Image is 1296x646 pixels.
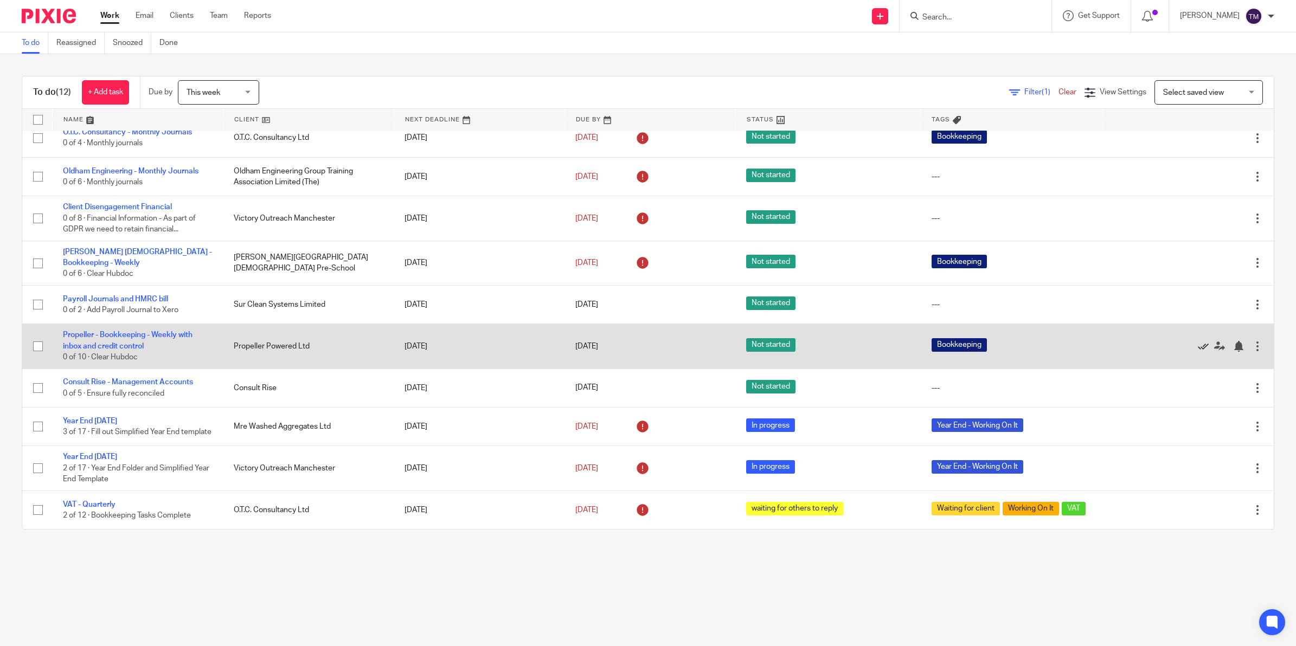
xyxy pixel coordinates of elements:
[575,464,598,472] span: [DATE]
[932,130,987,144] span: Bookkeeping
[136,10,153,21] a: Email
[63,378,193,386] a: Consult Rise - Management Accounts
[63,128,192,136] a: O.T.C. Consultancy - Monthly Journals
[575,173,598,180] span: [DATE]
[113,33,151,54] a: Snoozed
[575,423,598,430] span: [DATE]
[746,502,843,515] span: waiting for others to reply
[394,369,564,407] td: [DATE]
[63,203,172,211] a: Client Disengagement Financial
[223,157,394,196] td: Oldham Engineering Group Training Association Limited (The)
[1058,88,1076,96] a: Clear
[575,215,598,222] span: [DATE]
[63,140,143,147] span: 0 of 4 · Monthly journals
[575,301,598,308] span: [DATE]
[932,338,987,352] span: Bookkeeping
[932,213,1092,224] div: ---
[1198,341,1214,352] a: Mark as done
[1163,89,1224,96] span: Select saved view
[1042,88,1050,96] span: (1)
[394,490,564,529] td: [DATE]
[170,10,194,21] a: Clients
[746,169,795,182] span: Not started
[1180,10,1240,21] p: [PERSON_NAME]
[223,324,394,369] td: Propeller Powered Ltd
[63,417,117,425] a: Year End [DATE]
[932,117,950,122] span: Tags
[575,343,598,350] span: [DATE]
[63,512,191,519] span: 2 of 12 · Bookkeeping Tasks Complete
[63,353,138,361] span: 0 of 10 · Clear Hubdoc
[746,130,795,144] span: Not started
[394,157,564,196] td: [DATE]
[223,490,394,529] td: O.T.C. Consultancy Ltd
[63,501,116,508] a: VAT - Quarterly
[1062,502,1086,515] span: VAT
[1078,12,1120,20] span: Get Support
[746,418,795,432] span: In progress
[1245,8,1262,25] img: svg%3E
[1100,88,1146,96] span: View Settings
[223,196,394,241] td: Victory Outreach Manchester
[394,196,564,241] td: [DATE]
[746,210,795,224] span: Not started
[63,306,178,314] span: 0 of 2 · Add Payroll Journal to Xero
[63,270,133,278] span: 0 of 6 · Clear Hubdoc
[223,241,394,285] td: [PERSON_NAME][GEOGRAPHIC_DATA][DEMOGRAPHIC_DATA] Pre-School
[1024,88,1058,96] span: Filter
[223,285,394,324] td: Sur Clean Systems Limited
[244,10,271,21] a: Reports
[63,331,193,350] a: Propeller - Bookkeeping - Weekly with inbox and credit control
[63,453,117,461] a: Year End [DATE]
[1003,502,1059,515] span: Working On It
[746,255,795,268] span: Not started
[394,407,564,445] td: [DATE]
[932,502,1000,515] span: Waiting for client
[56,33,105,54] a: Reassigned
[932,299,1092,310] div: ---
[223,369,394,407] td: Consult Rise
[63,295,168,303] a: Payroll Journals and HMRC bill
[394,241,564,285] td: [DATE]
[932,255,987,268] span: Bookkeeping
[223,119,394,157] td: O.T.C. Consultancy Ltd
[932,418,1023,432] span: Year End - Working On It
[921,13,1019,23] input: Search
[932,383,1092,393] div: ---
[746,296,795,310] span: Not started
[63,178,143,186] span: 0 of 6 · Monthly journals
[63,215,196,234] span: 0 of 8 · Financial Information - As part of GDPR we need to retain financial...
[82,80,129,105] a: + Add task
[746,380,795,393] span: Not started
[223,407,394,445] td: Mre Washed Aggregates Ltd
[33,87,71,98] h1: To do
[394,446,564,490] td: [DATE]
[22,9,76,23] img: Pixie
[63,390,164,397] span: 0 of 5 · Ensure fully reconciled
[746,460,795,474] span: In progress
[575,134,598,141] span: [DATE]
[932,460,1023,474] span: Year End - Working On It
[932,171,1092,182] div: ---
[575,506,598,514] span: [DATE]
[159,33,186,54] a: Done
[63,428,211,436] span: 3 of 17 · Fill out Simplified Year End template
[394,285,564,324] td: [DATE]
[223,446,394,490] td: Victory Outreach Manchester
[149,87,172,98] p: Due by
[394,119,564,157] td: [DATE]
[56,88,71,96] span: (12)
[63,248,212,267] a: [PERSON_NAME] [DEMOGRAPHIC_DATA] - Bookkeeping - Weekly
[394,324,564,369] td: [DATE]
[746,338,795,352] span: Not started
[575,259,598,267] span: [DATE]
[210,10,228,21] a: Team
[63,464,209,483] span: 2 of 17 · Year End Folder and Simplified Year End Template
[187,89,220,96] span: This week
[63,167,198,175] a: Oldham Engineering - Monthly Journals
[575,384,598,392] span: [DATE]
[100,10,119,21] a: Work
[22,33,48,54] a: To do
